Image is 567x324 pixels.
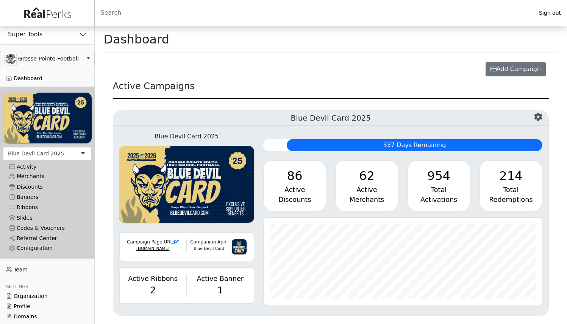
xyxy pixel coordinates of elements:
div: Blue Devil Card 2025 [8,150,64,158]
div: Total [486,185,536,195]
div: Active Ribbons [124,274,182,284]
img: 3g6IGvkLNUf97zVHvl5PqY3f2myTnJRpqDk2mpnC.png [231,239,247,254]
button: Super Tools [0,25,94,44]
div: Total [414,185,464,195]
a: Active Banner 1 [191,274,249,297]
h1: Dashboard [104,32,170,47]
a: Active Ribbons 2 [124,274,182,297]
a: Referral Center [3,233,92,243]
div: Companion App: [187,239,231,246]
a: 62 Active Merchants [335,160,398,211]
div: 954 [414,167,464,185]
img: real_perks_logo-01.svg [20,5,75,22]
div: Discounts [270,195,320,205]
h5: Blue Devil Card 2025 [113,110,549,126]
div: 1 [191,284,249,297]
button: Add Campaign [486,62,546,76]
div: 2 [124,284,182,297]
a: 214 Total Redemptions [480,160,542,211]
a: Sign out [533,8,567,18]
div: Activity [9,164,86,170]
div: Activations [414,195,464,205]
div: 86 [270,167,320,185]
a: 86 Active Discounts [263,160,326,211]
a: Discounts [3,181,92,192]
img: WvZzOez5OCqmO91hHZfJL7W2tJ07LbGMjwPPNJwI.png [119,146,255,223]
div: 337 Days Remaining [287,139,542,151]
div: Redemptions [486,195,536,205]
a: Codes & Vouchers [3,223,92,233]
img: GAa1zriJJmkmu1qRtUwg8x1nQwzlKm3DoqW9UgYl.jpg [5,53,16,65]
div: Active Campaigns [113,79,549,99]
input: Search [95,4,533,22]
a: Merchants [3,171,92,181]
span: Settings [6,284,28,289]
div: Blue Devil Card [187,246,231,252]
a: Slides [3,212,92,223]
a: 954 Total Activations [408,160,470,211]
div: Active [270,185,320,195]
a: [DOMAIN_NAME] [136,246,169,251]
a: Banners [3,192,92,202]
div: 214 [486,167,536,185]
div: 62 [342,167,392,185]
div: Campaign Page URL: [124,239,182,246]
div: Active Banner [191,274,249,284]
div: Merchants [342,195,392,205]
img: WvZzOez5OCqmO91hHZfJL7W2tJ07LbGMjwPPNJwI.png [3,93,92,143]
div: Active [342,185,392,195]
div: Blue Devil Card 2025 [119,132,255,141]
a: Ribbons [3,202,92,212]
div: Configuration [9,245,86,251]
